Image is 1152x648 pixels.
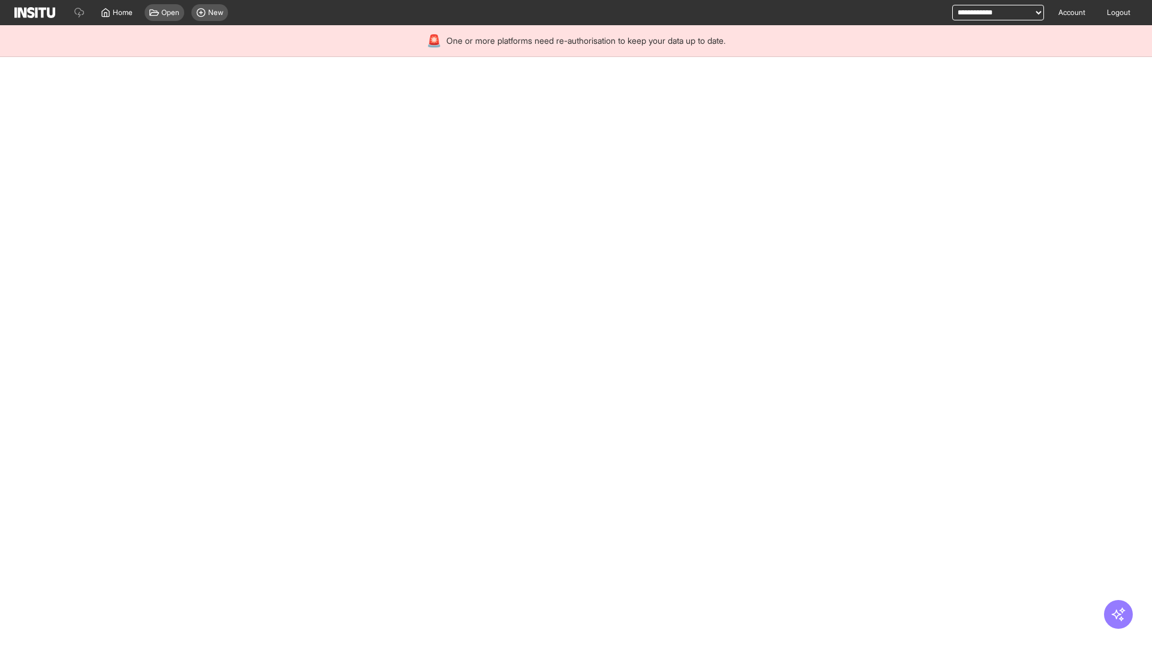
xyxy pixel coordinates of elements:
[446,35,725,47] span: One or more platforms need re-authorisation to keep your data up to date.
[161,8,179,17] span: Open
[208,8,223,17] span: New
[113,8,133,17] span: Home
[14,7,55,18] img: Logo
[427,32,442,49] div: 🚨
